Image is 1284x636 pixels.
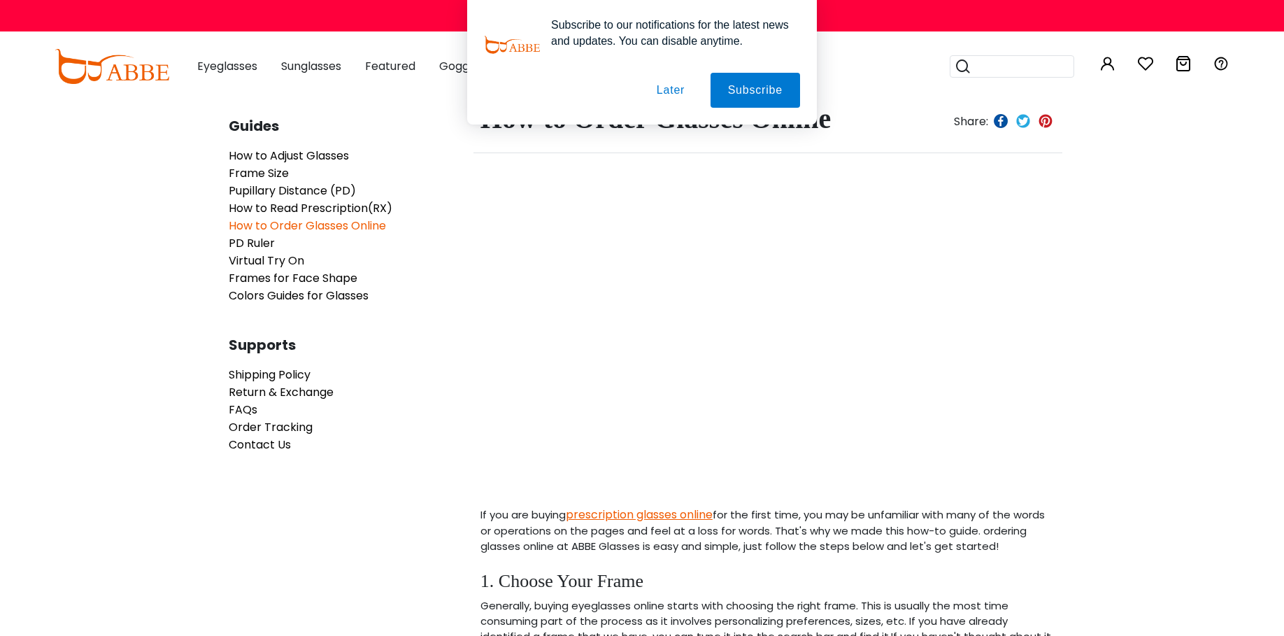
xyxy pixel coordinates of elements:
[229,419,313,435] a: Order Tracking
[484,17,540,73] img: notification icon
[229,338,480,352] span: Supports
[480,572,1055,591] h2: 1. Choose Your Frame
[229,148,349,164] a: How to Adjust Glasses
[229,437,291,453] a: Contact Us
[229,270,357,286] a: Frames for Face Shape
[229,288,369,304] a: Colors Guides for Glasses
[229,367,311,383] a: Shipping Policy
[229,253,304,269] a: Virtual Try On
[480,506,1055,554] p: If you are buying for the first time, you may be unfamiliar with many of the words or operations ...
[229,165,289,181] a: Frame Size
[229,384,334,400] a: Return & Exchange
[229,218,386,234] a: How to Order Glasses Online
[711,73,800,108] button: Subscribe
[229,119,480,133] span: Guides
[229,235,275,251] a: PD Ruler
[229,402,257,418] a: FAQs
[229,183,356,199] a: Pupillary Distance (PD)
[540,17,800,49] div: Subscribe to our notifications for the latest news and updates. You can disable anytime.
[229,200,392,216] a: How to Read Prescription(RX)
[639,73,702,108] button: Later
[566,507,713,523] a: prescription glasses online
